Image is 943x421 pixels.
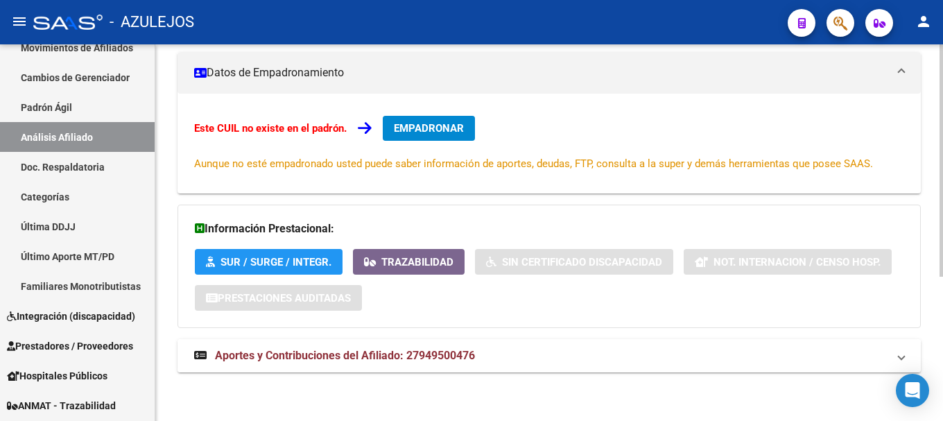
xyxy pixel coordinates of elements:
[7,398,116,413] span: ANMAT - Trazabilidad
[195,285,362,311] button: Prestaciones Auditadas
[194,157,873,170] span: Aunque no esté empadronado usted puede saber información de aportes, deudas, FTP, consulta a la s...
[713,256,881,268] span: Not. Internacion / Censo Hosp.
[7,309,135,324] span: Integración (discapacidad)
[194,122,347,135] strong: Este CUIL no existe en el padrón.
[381,256,453,268] span: Trazabilidad
[684,249,892,275] button: Not. Internacion / Censo Hosp.
[220,256,331,268] span: SUR / SURGE / INTEGR.
[195,249,343,275] button: SUR / SURGE / INTEGR.
[394,122,464,135] span: EMPADRONAR
[353,249,465,275] button: Trazabilidad
[383,116,475,141] button: EMPADRONAR
[178,52,921,94] mat-expansion-panel-header: Datos de Empadronamiento
[110,7,194,37] span: - AZULEJOS
[218,292,351,304] span: Prestaciones Auditadas
[7,338,133,354] span: Prestadores / Proveedores
[502,256,662,268] span: Sin Certificado Discapacidad
[215,349,475,362] span: Aportes y Contribuciones del Afiliado: 27949500476
[178,339,921,372] mat-expansion-panel-header: Aportes y Contribuciones del Afiliado: 27949500476
[195,219,903,239] h3: Información Prestacional:
[896,374,929,407] div: Open Intercom Messenger
[11,13,28,30] mat-icon: menu
[915,13,932,30] mat-icon: person
[7,368,107,384] span: Hospitales Públicos
[194,65,888,80] mat-panel-title: Datos de Empadronamiento
[475,249,673,275] button: Sin Certificado Discapacidad
[178,94,921,194] div: Datos de Empadronamiento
